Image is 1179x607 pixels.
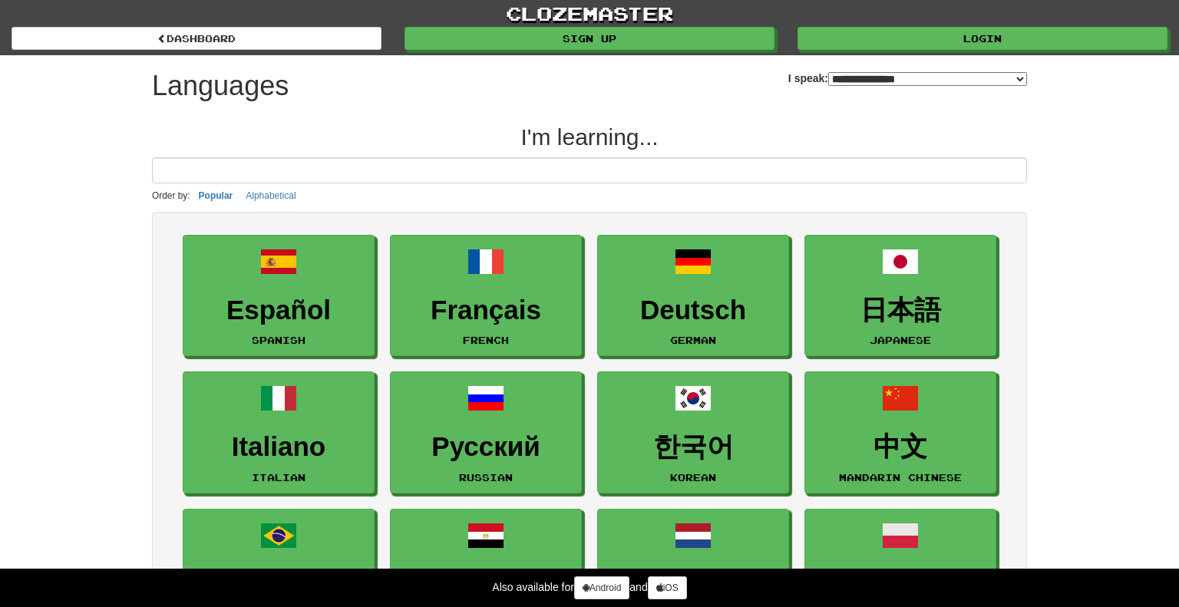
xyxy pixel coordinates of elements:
small: Order by: [152,190,190,201]
h3: Русский [398,432,573,462]
h3: 中文 [813,432,988,462]
small: Russian [459,472,513,483]
h3: Italiano [191,432,366,462]
small: Italian [252,472,305,483]
a: FrançaisFrench [390,235,582,357]
a: 한국어Korean [597,371,789,493]
h2: I'm learning... [152,124,1027,150]
small: Mandarin Chinese [839,472,962,483]
h3: Français [398,295,573,325]
a: Login [798,27,1167,50]
a: DeutschGerman [597,235,789,357]
a: EspañolSpanish [183,235,375,357]
h3: 日本語 [813,295,988,325]
h3: 한국어 [606,432,781,462]
label: I speak: [788,71,1027,86]
h1: Languages [152,71,289,101]
h3: Deutsch [606,295,781,325]
small: Korean [670,472,716,483]
a: dashboard [12,27,381,50]
h3: Español [191,295,366,325]
button: Alphabetical [241,187,300,204]
small: French [463,335,509,345]
button: Popular [194,187,238,204]
a: Sign up [405,27,774,50]
small: German [670,335,716,345]
a: 日本語Japanese [804,235,996,357]
small: Spanish [252,335,305,345]
a: ItalianoItalian [183,371,375,493]
select: I speak: [828,72,1027,86]
a: 中文Mandarin Chinese [804,371,996,493]
a: Android [574,576,629,599]
a: iOS [648,576,687,599]
a: РусскийRussian [390,371,582,493]
small: Japanese [870,335,931,345]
